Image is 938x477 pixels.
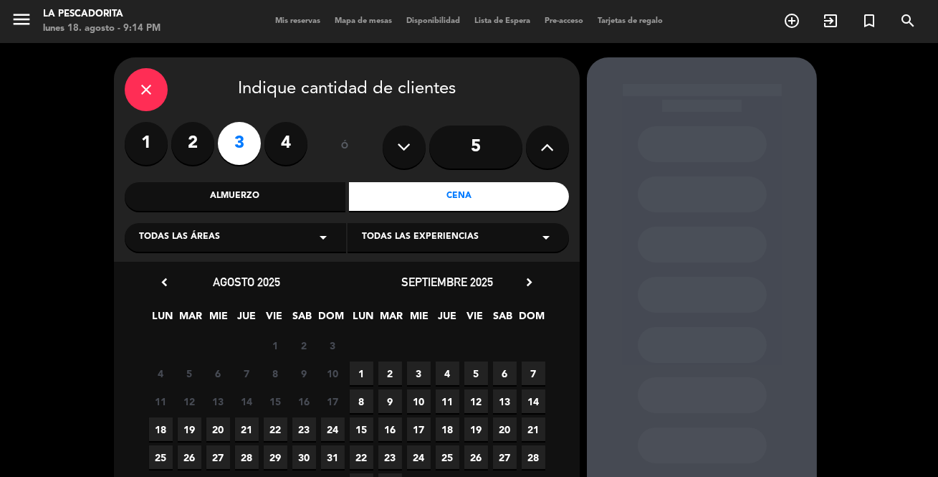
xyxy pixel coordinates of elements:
span: 25 [149,445,173,469]
span: 25 [436,445,459,469]
span: 13 [206,389,230,413]
span: 6 [206,362,230,385]
i: add_circle_outline [783,12,800,29]
span: MAR [380,308,403,331]
span: 11 [436,389,459,413]
span: 1 [264,334,287,357]
span: 20 [493,417,517,441]
span: 11 [149,389,173,413]
span: DOM [319,308,343,331]
i: exit_to_app [822,12,839,29]
span: 10 [321,362,345,385]
span: 27 [206,445,230,469]
i: chevron_right [522,275,537,290]
span: 8 [264,362,287,385]
span: SAB [291,308,315,331]
span: 16 [378,417,402,441]
div: La Pescadorita [43,7,161,22]
label: 4 [264,122,307,165]
label: 2 [171,122,214,165]
i: search [899,12,917,29]
span: LUN [151,308,175,331]
span: 9 [292,362,316,385]
span: 30 [292,445,316,469]
span: 15 [350,417,373,441]
span: 14 [235,389,259,413]
i: close [138,81,155,98]
div: Almuerzo [125,182,345,211]
span: 10 [407,389,431,413]
span: 28 [235,445,259,469]
span: 2 [378,362,402,385]
i: chevron_left [157,275,172,290]
i: arrow_drop_down [315,229,332,246]
span: 12 [464,389,488,413]
span: 18 [149,417,173,441]
span: 1 [350,362,373,385]
div: ó [322,122,368,172]
span: Lista de Espera [467,17,537,25]
span: septiembre 2025 [401,275,493,289]
span: 3 [407,362,431,385]
span: Tarjetas de regalo [590,17,670,25]
span: 21 [522,417,545,441]
span: 3 [321,334,345,357]
span: Disponibilidad [399,17,467,25]
span: JUE [436,308,459,331]
i: turned_in_not [861,12,878,29]
span: 2 [292,334,316,357]
span: 16 [292,389,316,413]
span: Todas las experiencias [362,230,479,245]
span: 23 [292,417,316,441]
span: 8 [350,389,373,413]
span: 27 [493,445,517,469]
i: menu [11,9,32,30]
span: 13 [493,389,517,413]
span: 29 [264,445,287,469]
span: 31 [321,445,345,469]
span: 20 [206,417,230,441]
div: lunes 18. agosto - 9:14 PM [43,22,161,36]
span: 17 [321,389,345,413]
label: 1 [125,122,168,165]
span: 5 [464,362,488,385]
span: 21 [235,417,259,441]
span: 26 [178,445,201,469]
span: MAR [179,308,203,331]
i: arrow_drop_down [537,229,555,246]
span: 22 [264,417,287,441]
span: Todas las áreas [139,230,220,245]
span: 22 [350,445,373,469]
span: 19 [464,417,488,441]
span: 9 [378,389,402,413]
span: 23 [378,445,402,469]
span: 24 [321,417,345,441]
span: agosto 2025 [213,275,280,289]
span: 17 [407,417,431,441]
span: 12 [178,389,201,413]
span: VIE [464,308,487,331]
span: MIE [408,308,431,331]
span: VIE [263,308,287,331]
span: 7 [522,362,545,385]
span: Mapa de mesas [327,17,399,25]
span: 7 [235,362,259,385]
span: Mis reservas [268,17,327,25]
span: 28 [522,445,545,469]
span: LUN [352,308,375,331]
span: 15 [264,389,287,413]
span: 5 [178,362,201,385]
span: 26 [464,445,488,469]
span: 18 [436,417,459,441]
div: Cena [349,182,570,211]
div: Indique cantidad de clientes [125,68,569,111]
span: SAB [492,308,515,331]
span: DOM [520,308,543,331]
button: menu [11,9,32,35]
span: 24 [407,445,431,469]
span: 6 [493,362,517,385]
label: 3 [218,122,261,165]
span: MIE [207,308,231,331]
span: JUE [235,308,259,331]
span: 14 [522,389,545,413]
